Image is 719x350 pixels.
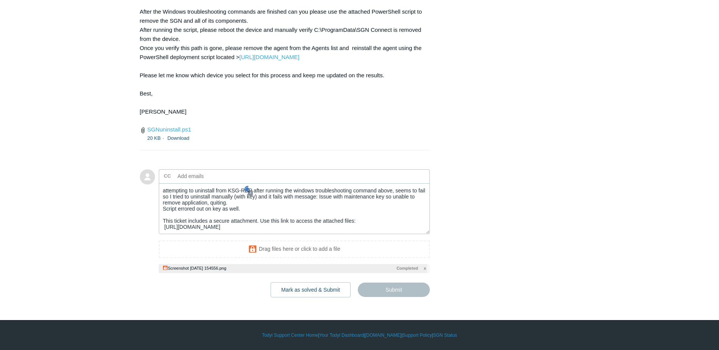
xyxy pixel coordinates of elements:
[319,332,363,339] a: Your Todyl Dashboard
[271,282,351,297] button: Mark as solved & Submit
[403,332,432,339] a: Support Policy
[147,135,166,141] span: 20 KB
[147,126,191,133] a: SGNuninstall.ps1
[140,332,580,339] div: | | | |
[424,265,426,272] span: x
[168,135,190,141] a: Download
[396,265,418,272] span: Completed
[358,283,430,297] input: Submit
[433,332,457,339] a: SGN Status
[164,170,171,182] label: CC
[159,183,430,234] textarea: Add your reply
[365,332,401,339] a: [DOMAIN_NAME]
[175,170,256,182] input: Add emails
[240,54,299,60] a: [URL][DOMAIN_NAME]
[262,332,318,339] a: Todyl Support Center Home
